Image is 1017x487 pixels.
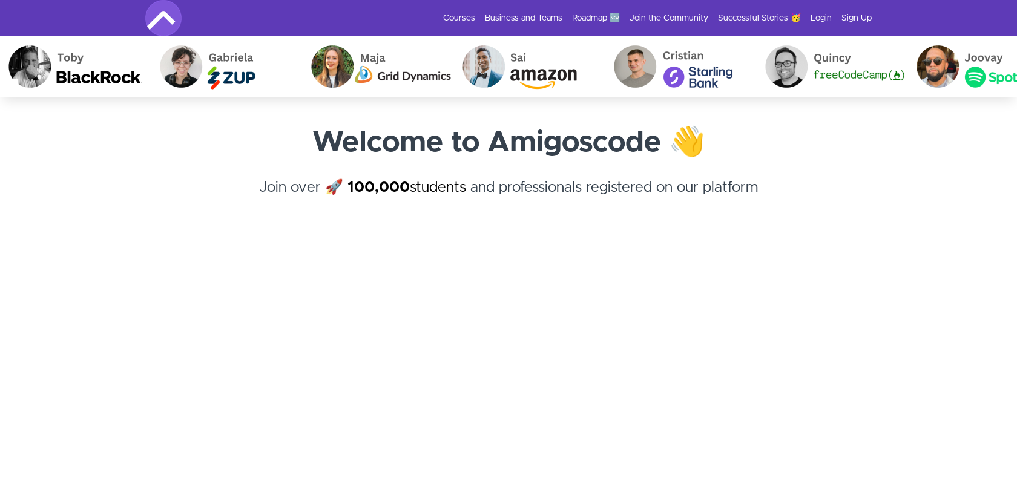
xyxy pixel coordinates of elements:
a: Sign Up [841,12,872,24]
img: Quincy [757,36,908,97]
a: Roadmap 🆕 [572,12,620,24]
a: Business and Teams [485,12,562,24]
img: Gabriela [151,36,303,97]
a: Login [811,12,832,24]
strong: Welcome to Amigoscode 👋 [312,128,705,157]
strong: 100,000 [347,180,410,195]
img: Maja [303,36,454,97]
img: Cristian [605,36,757,97]
a: Courses [443,12,475,24]
img: Sai [454,36,605,97]
a: Successful Stories 🥳 [718,12,801,24]
a: 100,000students [347,180,466,195]
h4: Join over 🚀 and professionals registered on our platform [145,177,872,220]
a: Join the Community [630,12,708,24]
